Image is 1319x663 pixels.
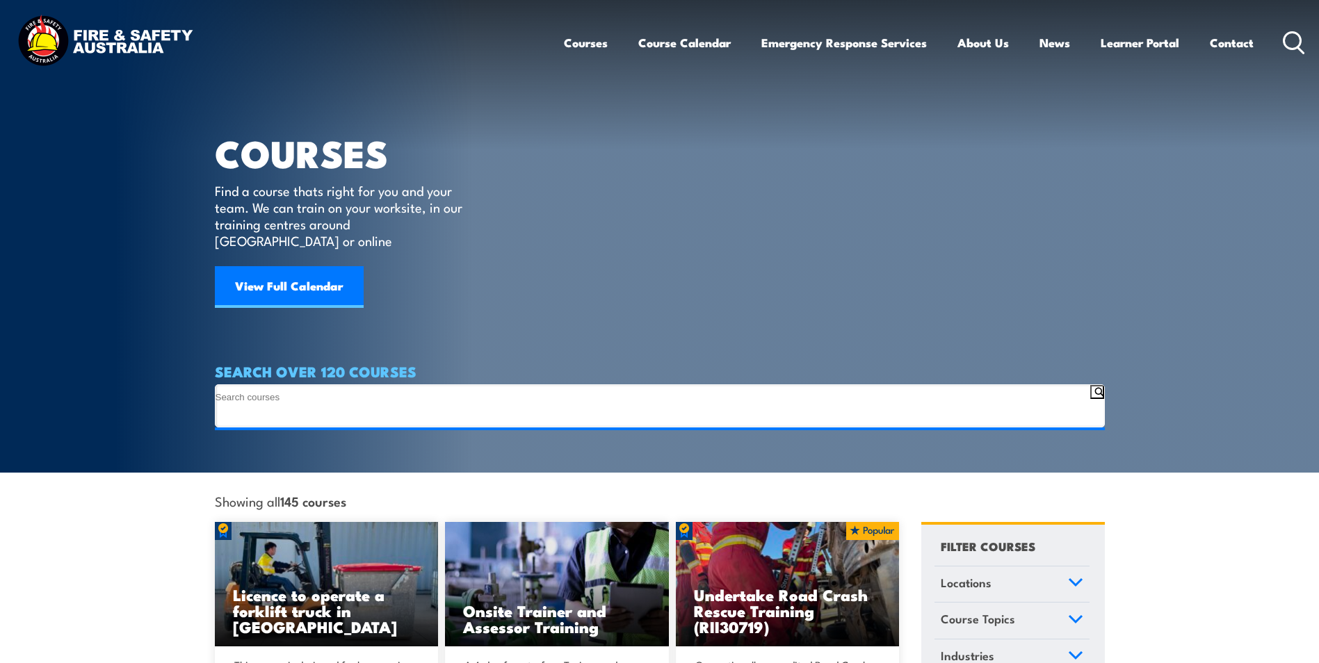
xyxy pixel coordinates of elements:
[445,522,669,647] img: Safety For Leaders
[676,522,900,647] a: Undertake Road Crash Rescue Training (RII30719)
[638,24,731,61] a: Course Calendar
[215,136,483,169] h1: COURSES
[215,522,439,647] a: Licence to operate a forklift truck in [GEOGRAPHIC_DATA]
[957,24,1009,61] a: About Us
[233,587,421,635] h3: Licence to operate a forklift truck in [GEOGRAPHIC_DATA]
[941,537,1035,555] h4: FILTER COURSES
[1210,24,1254,61] a: Contact
[216,385,1090,427] form: Search form
[941,609,1015,628] span: Course Topics
[216,391,1090,402] input: Search input
[694,587,882,635] h3: Undertake Road Crash Rescue Training (RII30719)
[934,603,1090,639] a: Course Topics
[216,413,1090,423] input: Search autocomplete input
[761,24,927,61] a: Emergency Response Services
[215,363,1105,379] h4: SEARCH OVER 120 COURSES
[676,522,900,647] img: Road Crash Rescue Training
[934,566,1090,603] a: Locations
[1039,24,1070,61] a: News
[215,522,439,647] img: Licence to operate a forklift truck Training
[463,603,651,635] h3: Onsite Trainer and Assessor Training
[215,266,364,308] a: View Full Calendar
[215,182,469,249] p: Find a course thats right for you and your team. We can train on your worksite, in our training c...
[564,24,608,61] a: Courses
[1101,24,1179,61] a: Learner Portal
[215,493,346,508] span: Showing all
[445,522,669,647] a: Onsite Trainer and Assessor Training
[1090,385,1104,399] button: Search magnifier button
[280,491,346,510] strong: 145 courses
[941,573,992,592] span: Locations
